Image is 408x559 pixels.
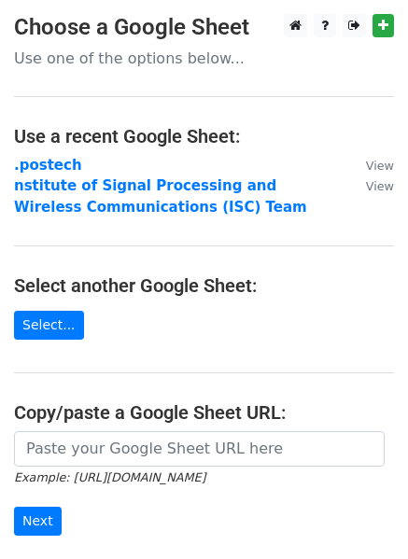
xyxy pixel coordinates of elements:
[14,49,394,68] p: Use one of the options below...
[14,470,205,484] small: Example: [URL][DOMAIN_NAME]
[347,177,394,194] a: View
[14,311,84,340] a: Select...
[14,177,307,216] a: nstitute of Signal Processing and Wireless Communications (ISC) Team
[14,274,394,297] h4: Select another Google Sheet:
[14,125,394,147] h4: Use a recent Google Sheet:
[14,431,385,467] input: Paste your Google Sheet URL here
[14,14,394,41] h3: Choose a Google Sheet
[366,179,394,193] small: View
[14,401,394,424] h4: Copy/paste a Google Sheet URL:
[366,159,394,173] small: View
[347,157,394,174] a: View
[14,507,62,536] input: Next
[14,157,82,174] a: .postech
